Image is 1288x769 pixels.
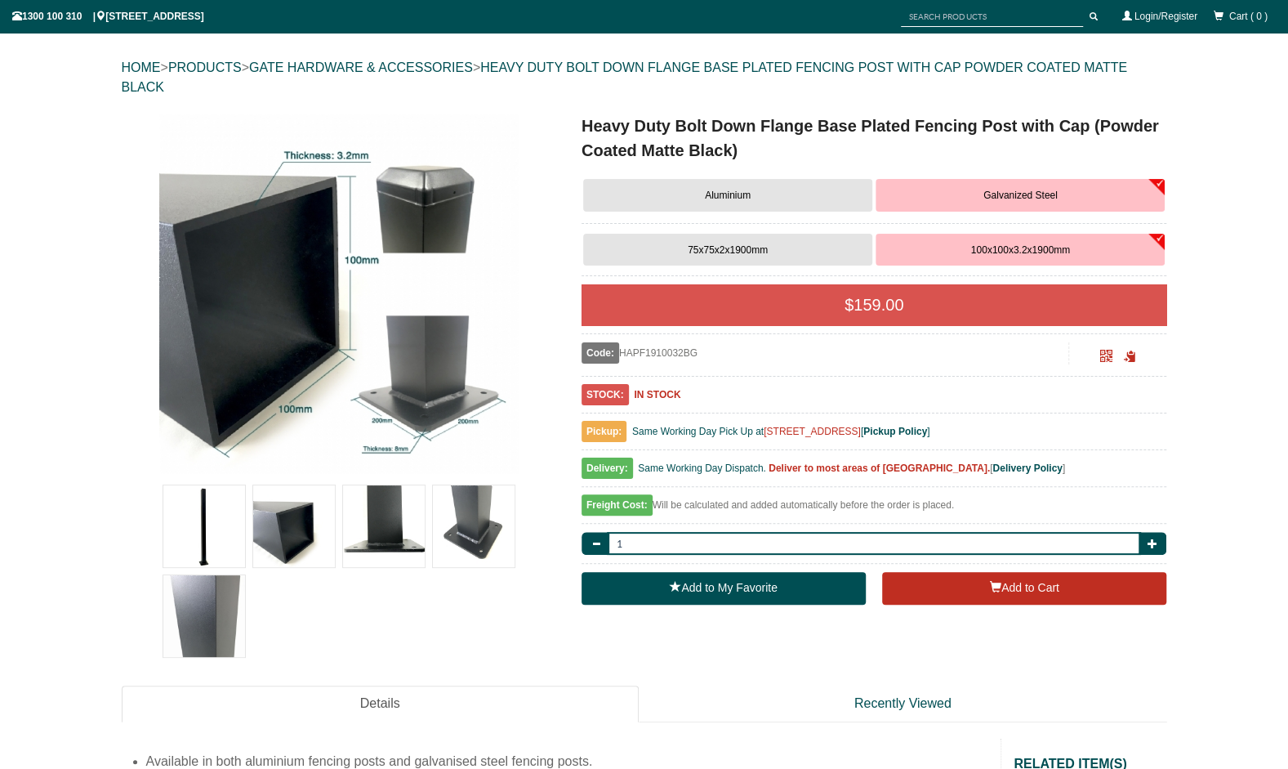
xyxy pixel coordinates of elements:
div: $ [582,284,1167,325]
a: Login/Register [1134,11,1197,22]
span: Code: [582,342,619,364]
span: 159.00 [853,296,903,314]
img: Heavy Duty Bolt Down Flange Base Plated Fencing Post with Cap (Powder Coated Matte Black) [343,485,425,567]
h1: Heavy Duty Bolt Down Flange Base Plated Fencing Post with Cap (Powder Coated Matte Black) [582,114,1167,163]
img: Heavy Duty Bolt Down Flange Base Plated Fencing Post with Cap (Powder Coated Matte Black) - Galva... [159,114,519,473]
span: Delivery: [582,458,633,479]
span: 100x100x3.2x1900mm [971,244,1070,256]
a: Recently Viewed [639,686,1167,722]
a: Heavy Duty Bolt Down Flange Base Plated Fencing Post with Cap (Powder Coated Matte Black) - Galva... [123,114,555,473]
button: 75x75x2x1900mm [583,234,872,266]
a: Add to My Favorite [582,572,866,605]
b: IN STOCK [634,389,680,400]
span: Freight Cost: [582,494,653,516]
a: Details [122,686,639,722]
div: Will be calculated and added automatically before the order is placed. [582,495,1167,524]
span: Aluminium [705,190,751,201]
div: > > > [122,42,1167,114]
span: Pickup: [582,421,626,442]
input: SEARCH PRODUCTS [901,7,1083,27]
img: Heavy Duty Bolt Down Flange Base Plated Fencing Post with Cap (Powder Coated Matte Black) [163,575,245,657]
span: STOCK: [582,384,629,405]
img: Heavy Duty Bolt Down Flange Base Plated Fencing Post with Cap (Powder Coated Matte Black) [433,485,515,567]
b: Deliver to most areas of [GEOGRAPHIC_DATA]. [769,463,990,474]
span: 75x75x2x1900mm [688,244,768,256]
div: [ ] [582,458,1167,487]
span: Same Working Day Dispatch. [638,463,766,474]
img: Heavy Duty Bolt Down Flange Base Plated Fencing Post with Cap (Powder Coated Matte Black) [163,485,245,567]
a: Pickup Policy [863,426,927,437]
span: Cart ( 0 ) [1229,11,1268,22]
span: Same Working Day Pick Up at [ ] [632,426,930,437]
a: PRODUCTS [168,60,242,74]
span: 1300 100 310 | [STREET_ADDRESS] [12,11,204,22]
div: HAPF1910032BG [582,342,1069,364]
a: [STREET_ADDRESS] [764,426,861,437]
iframe: LiveChat chat widget [961,332,1288,712]
a: HOME [122,60,161,74]
button: 100x100x3.2x1900mm [876,234,1165,266]
a: GATE HARDWARE & ACCESSORIES [249,60,473,74]
button: Aluminium [583,179,872,212]
a: HEAVY DUTY BOLT DOWN FLANGE BASE PLATED FENCING POST WITH CAP POWDER COATED MATTE BLACK [122,60,1127,94]
button: Add to Cart [882,572,1166,605]
span: Galvanized Steel [983,190,1058,201]
button: Galvanized Steel [876,179,1165,212]
img: Heavy Duty Bolt Down Flange Base Plated Fencing Post with Cap (Powder Coated Matte Black) [253,485,335,567]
